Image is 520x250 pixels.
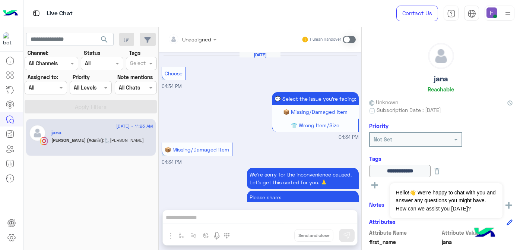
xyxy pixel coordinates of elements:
label: Channel: [28,49,48,57]
a: Contact Us [396,6,438,21]
span: 👕 Wrong Item/Size [291,122,339,128]
p: 24/8/2025, 4:34 PM [272,92,359,105]
span: Hello!👋 We're happy to chat with you and answer any questions you might have. How can we assist y... [390,183,502,218]
span: : [PERSON_NAME] [103,137,144,143]
img: userImage [486,7,497,18]
h6: Priority [369,122,389,129]
button: Apply Filters [25,100,157,113]
button: Send and close [294,229,333,242]
h6: Notes [369,201,384,208]
img: tab [32,9,41,18]
p: 24/8/2025, 4:34 PM [247,168,359,189]
h6: Attributes [369,218,396,225]
span: 04:34 PM [339,134,359,141]
span: jana [442,238,513,246]
h6: Tags [369,155,513,162]
small: Human Handover [310,37,341,43]
label: Assigned to: [28,73,58,81]
img: defaultAdmin.png [29,125,46,141]
a: tab [444,6,459,21]
img: hulul-logo.png [472,220,498,246]
h5: jana [434,75,448,83]
img: Instagram [40,137,48,145]
img: add [505,202,512,209]
span: Attribute Value [442,229,513,237]
span: 📦 Missing/Damaged item [283,109,348,115]
label: Note mentions [117,73,153,81]
img: tab [447,9,456,18]
span: [DATE] - 11:23 AM [116,123,153,129]
span: 04:34 PM [162,84,182,89]
span: Attribute Name [369,229,440,237]
img: Logo [3,6,18,21]
span: 📦 Missing/Damaged item [165,146,229,153]
button: search [95,33,114,49]
span: Unknown [369,98,398,106]
span: [PERSON_NAME] (Admin) [51,137,103,143]
p: Live Chat [47,9,73,19]
span: search [100,35,109,44]
span: 04:34 PM [162,159,182,165]
img: tab [467,9,476,18]
span: Choose [165,70,183,76]
img: 317874714732967 [3,32,16,46]
h6: Reachable [428,86,454,93]
label: Tags [129,49,140,57]
img: profile [503,9,513,18]
span: Subscription Date : [DATE] [377,106,441,114]
h6: [DATE] [240,52,280,57]
div: Select [129,59,146,69]
img: defaultAdmin.png [428,43,454,69]
h5: jana [51,129,61,136]
span: first_name [369,238,440,246]
label: Status [84,49,100,57]
label: Priority [73,73,90,81]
